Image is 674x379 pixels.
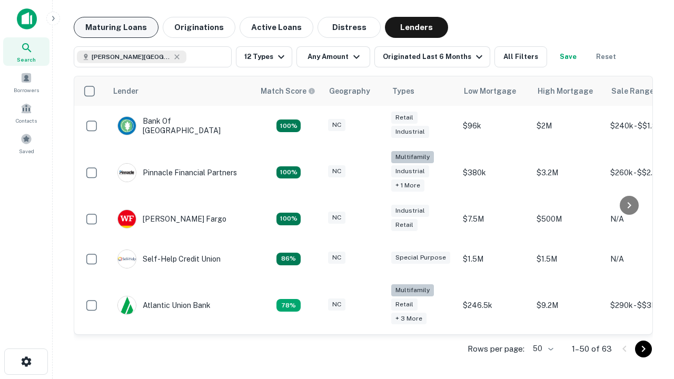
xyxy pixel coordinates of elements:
[92,52,171,62] span: [PERSON_NAME][GEOGRAPHIC_DATA], [GEOGRAPHIC_DATA]
[391,165,429,177] div: Industrial
[17,55,36,64] span: Search
[117,163,237,182] div: Pinnacle Financial Partners
[276,299,301,312] div: Matching Properties: 10, hasApolloMatch: undefined
[3,68,49,96] a: Borrowers
[374,46,490,67] button: Originated Last 6 Months
[531,199,605,239] td: $500M
[468,343,524,355] p: Rows per page:
[328,298,345,311] div: NC
[458,106,531,146] td: $96k
[328,252,345,264] div: NC
[117,250,221,268] div: Self-help Credit Union
[117,296,211,315] div: Atlantic Union Bank
[386,76,458,106] th: Types
[385,17,448,38] button: Lenders
[118,296,136,314] img: picture
[118,210,136,228] img: picture
[529,341,555,356] div: 50
[531,279,605,332] td: $9.2M
[163,17,235,38] button: Originations
[117,116,244,135] div: Bank Of [GEOGRAPHIC_DATA]
[117,210,226,228] div: [PERSON_NAME] Fargo
[611,85,654,97] div: Sale Range
[118,164,136,182] img: picture
[494,46,547,67] button: All Filters
[74,17,158,38] button: Maturing Loans
[391,313,427,325] div: + 3 more
[531,76,605,106] th: High Mortgage
[276,213,301,225] div: Matching Properties: 14, hasApolloMatch: undefined
[276,119,301,132] div: Matching Properties: 14, hasApolloMatch: undefined
[107,76,254,106] th: Lender
[328,165,345,177] div: NC
[391,112,418,124] div: Retail
[383,51,485,63] div: Originated Last 6 Months
[254,76,323,106] th: Capitalize uses an advanced AI algorithm to match your search with the best lender. The match sco...
[538,85,593,97] div: High Mortgage
[261,85,315,97] div: Capitalize uses an advanced AI algorithm to match your search with the best lender. The match sco...
[3,98,49,127] a: Contacts
[458,146,531,199] td: $380k
[391,284,434,296] div: Multifamily
[531,106,605,146] td: $2M
[458,76,531,106] th: Low Mortgage
[236,46,292,67] button: 12 Types
[391,298,418,311] div: Retail
[391,179,424,192] div: + 1 more
[328,119,345,131] div: NC
[531,239,605,279] td: $1.5M
[113,85,138,97] div: Lender
[531,146,605,199] td: $3.2M
[276,253,301,265] div: Matching Properties: 11, hasApolloMatch: undefined
[17,8,37,29] img: capitalize-icon.png
[318,17,381,38] button: Distress
[464,85,516,97] div: Low Mortgage
[329,85,370,97] div: Geography
[261,85,313,97] h6: Match Score
[276,166,301,179] div: Matching Properties: 23, hasApolloMatch: undefined
[589,46,623,67] button: Reset
[635,341,652,357] button: Go to next page
[458,279,531,332] td: $246.5k
[391,205,429,217] div: Industrial
[572,343,612,355] p: 1–50 of 63
[458,239,531,279] td: $1.5M
[240,17,313,38] button: Active Loans
[391,219,418,231] div: Retail
[118,250,136,268] img: picture
[296,46,370,67] button: Any Amount
[19,147,34,155] span: Saved
[118,117,136,135] img: picture
[3,129,49,157] a: Saved
[323,76,386,106] th: Geography
[328,212,345,224] div: NC
[391,126,429,138] div: Industrial
[16,116,37,125] span: Contacts
[391,151,434,163] div: Multifamily
[392,85,414,97] div: Types
[3,37,49,66] a: Search
[551,46,585,67] button: Save your search to get updates of matches that match your search criteria.
[391,252,450,264] div: Special Purpose
[458,199,531,239] td: $7.5M
[621,261,674,312] iframe: Chat Widget
[14,86,39,94] span: Borrowers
